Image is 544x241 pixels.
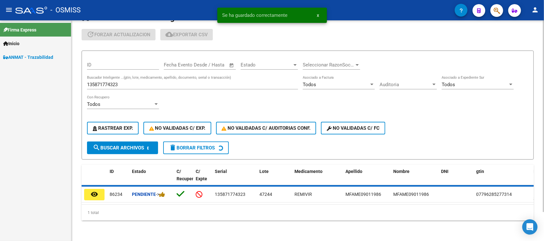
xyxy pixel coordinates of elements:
span: 135871774323 [215,192,245,197]
span: - OSMISS [50,3,81,17]
span: C/ Expte [196,169,207,181]
span: DNI [441,169,448,174]
span: No validadas c/ FC [327,125,380,131]
button: Buscar Archivos [87,141,158,154]
span: Serial [215,169,227,174]
span: 47244 [259,192,272,197]
datatable-header-cell: Lote [257,165,292,193]
span: C/ Recupero [177,169,196,181]
button: Open calendar [228,62,236,69]
datatable-header-cell: Estado [129,165,174,193]
datatable-header-cell: C/ Expte [193,165,212,193]
span: Exportar CSV [165,32,208,38]
span: Firma Express [3,26,36,33]
span: Seleccionar RazonSocial [303,62,354,68]
span: Se ha guardado correctamente [222,12,288,18]
span: Apellido [345,169,362,174]
datatable-header-cell: ID [107,165,129,193]
span: MFAME09011986 [345,192,381,197]
datatable-header-cell: Apellido [343,165,391,193]
datatable-header-cell: Medicamento [292,165,343,193]
input: Fecha inicio [164,62,190,68]
datatable-header-cell: Serial [212,165,257,193]
span: Auditoria [380,82,431,87]
datatable-header-cell: C/ Recupero [174,165,193,193]
span: ID [110,169,114,174]
span: gtin [476,169,484,174]
span: x [317,12,319,18]
span: Lote [259,169,269,174]
button: forzar actualizacion [82,29,156,40]
span: Rastrear Exp. [93,125,133,131]
span: forzar actualizacion [87,32,150,38]
mat-icon: update [87,31,94,38]
span: 86234 [110,192,122,197]
button: No Validadas c/ Auditorias Conf. [216,122,316,134]
datatable-header-cell: Nombre [391,165,439,193]
button: Exportar CSV [160,29,213,40]
mat-icon: cloud_download [165,31,173,38]
mat-icon: remove_red_eye [91,190,98,198]
span: -> [156,192,165,197]
span: No Validadas c/ Exp. [149,125,206,131]
input: Fecha fin [195,62,226,68]
span: Inicio [3,40,19,47]
div: 1 total [82,205,534,221]
span: Borrar Filtros [169,145,215,151]
button: No validadas c/ FC [321,122,385,134]
span: 07796285277314 [476,192,512,197]
span: Medicamento [294,169,323,174]
button: Borrar Filtros [163,141,229,154]
span: No Validadas c/ Auditorias Conf. [222,125,311,131]
span: Todos [442,82,455,87]
datatable-header-cell: DNI [439,165,474,193]
span: Estado [132,169,146,174]
mat-icon: person [531,6,539,14]
span: Todos [87,101,100,107]
mat-icon: menu [5,6,13,14]
span: Estado [241,62,292,68]
mat-icon: search [93,144,100,151]
span: Buscar Archivos [93,145,144,151]
button: Rastrear Exp. [87,122,139,134]
mat-icon: delete [169,144,177,151]
span: Nombre [393,169,410,174]
datatable-header-cell: gtin [474,165,531,193]
span: ANMAT - Trazabilidad [3,54,53,61]
span: REMIVIR [294,192,312,197]
div: Open Intercom Messenger [522,219,538,235]
button: No Validadas c/ Exp. [143,122,211,134]
span: Todos [303,82,316,87]
span: MFAME09011986 [393,192,429,197]
button: x [312,10,324,21]
strong: Pendiente [132,192,156,197]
